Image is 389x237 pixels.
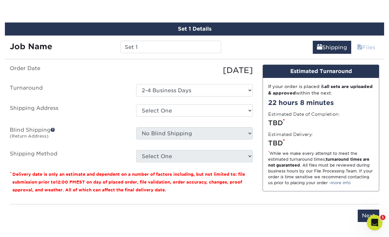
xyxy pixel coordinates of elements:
[268,83,374,96] div: If your order is placed & within the next:
[268,118,374,128] div: TBD
[268,131,313,138] label: Estimated Delivery:
[268,138,374,148] div: TBD
[353,41,379,54] a: Files
[331,180,351,185] a: more info
[10,134,49,139] small: (Return Address)
[5,127,131,142] label: Blind Shipping
[56,180,76,185] span: 12:00 PM
[268,111,340,117] label: Estimated Date of Completion:
[317,44,322,51] span: shipping
[268,151,374,186] div: While we make every attempt to meet the estimated turnaround times; . All files must be reviewed ...
[2,217,55,235] iframe: Google Customer Reviews
[5,104,131,119] label: Shipping Address
[380,215,385,220] span: 1
[268,98,374,108] div: 22 hours 8 minutes
[263,65,379,78] div: Estimated Turnaround
[10,42,52,51] strong: Job Name
[5,65,131,76] label: Order Date
[131,65,258,76] div: [DATE]
[12,172,245,192] small: Delivery date is only an estimate and dependent on a number of factors including, but not limited...
[313,41,351,54] a: Shipping
[268,157,369,168] strong: turnaround times are not guaranteed
[5,150,131,162] label: Shipping Method
[121,41,222,53] input: Enter a job name
[367,215,382,230] iframe: Intercom live chat
[358,210,379,222] input: Next
[5,22,384,36] div: Set 1 Details
[5,84,131,96] label: Turnaround
[357,44,362,51] span: files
